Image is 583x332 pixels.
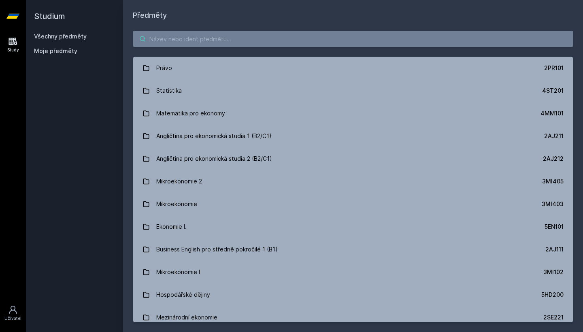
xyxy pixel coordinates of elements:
div: Uživatel [4,315,21,321]
a: Study [2,32,24,57]
div: 2AJ111 [545,245,564,253]
div: 3MI102 [543,268,564,276]
a: Hospodářské dějiny 5HD200 [133,283,573,306]
a: Právo 2PR101 [133,57,573,79]
div: Právo [156,60,172,76]
div: Mikroekonomie I [156,264,200,280]
div: 3MI405 [542,177,564,185]
div: 2AJ211 [544,132,564,140]
a: Mikroekonomie 3MI403 [133,193,573,215]
div: Mikroekonomie 2 [156,173,202,189]
a: Angličtina pro ekonomická studia 1 (B2/C1) 2AJ211 [133,125,573,147]
a: Mikroekonomie 2 3MI405 [133,170,573,193]
div: Angličtina pro ekonomická studia 2 (B2/C1) [156,151,272,167]
div: 3MI403 [542,200,564,208]
div: Business English pro středně pokročilé 1 (B1) [156,241,278,258]
a: Všechny předměty [34,33,87,40]
input: Název nebo ident předmětu… [133,31,573,47]
a: Business English pro středně pokročilé 1 (B1) 2AJ111 [133,238,573,261]
span: Moje předměty [34,47,77,55]
h1: Předměty [133,10,573,21]
a: Uživatel [2,301,24,326]
a: Mezinárodní ekonomie 2SE221 [133,306,573,329]
div: 4ST201 [542,87,564,95]
div: 5EN101 [545,223,564,231]
div: Statistika [156,83,182,99]
a: Statistika 4ST201 [133,79,573,102]
div: 2PR101 [544,64,564,72]
div: Mezinárodní ekonomie [156,309,217,326]
a: Matematika pro ekonomy 4MM101 [133,102,573,125]
div: 4MM101 [540,109,564,117]
div: Angličtina pro ekonomická studia 1 (B2/C1) [156,128,272,144]
a: Mikroekonomie I 3MI102 [133,261,573,283]
div: Matematika pro ekonomy [156,105,225,121]
div: 5HD200 [541,291,564,299]
div: Study [7,47,19,53]
a: Ekonomie I. 5EN101 [133,215,573,238]
div: Mikroekonomie [156,196,197,212]
div: 2SE221 [543,313,564,321]
div: Hospodářské dějiny [156,287,210,303]
div: Ekonomie I. [156,219,187,235]
a: Angličtina pro ekonomická studia 2 (B2/C1) 2AJ212 [133,147,573,170]
div: 2AJ212 [543,155,564,163]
